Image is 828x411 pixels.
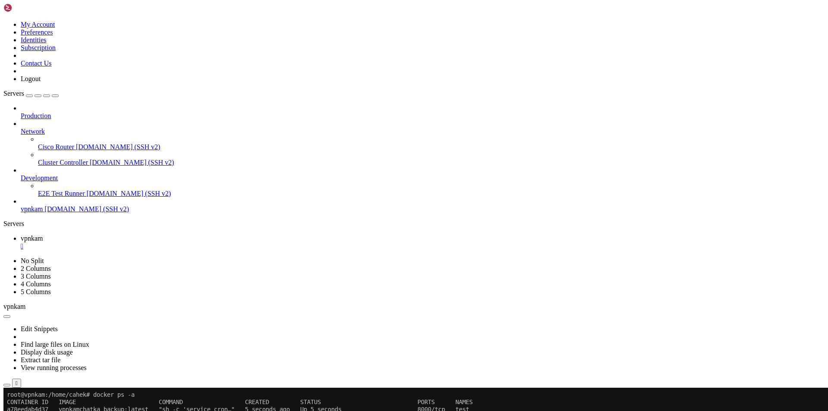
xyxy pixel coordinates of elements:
x-row: # YOOKASSA_TELEGRAM_TOKEN=381764678:TEST:116203 [3,187,716,194]
x-row: DED=6818610716 [3,260,716,267]
x-row: root@a78eedab4d37:/vpnkamchatka/bot# nano .env [3,304,716,311]
a: 3 Columns [21,273,51,280]
x-row: YOOKASSA_SECRET_KEY=live_AURwGJPEwS9ttpKCuRZUYPKghSEEoa4GkaWj4x-ZbUQ [3,128,716,135]
x-row: __init__.py admin.py checks.py env_payload.py gurrito_reply.py iptables.py logger.py models.py pr... [3,91,716,99]
x-row: # YOOKASSA_SECRET_KEY=test_-Jm1mM94vmaEwqCtOnq4RaW6TOE2gZz1MPHAHS-QrvE [3,172,716,179]
span: Network [21,128,45,135]
x-row: root@a78eedab4d37:/vpnkamchatka/bot# nano .env [3,319,716,326]
a: Identities [21,36,47,44]
x-row: #test_prod [3,165,716,172]
a: 2 Columns [21,265,51,272]
span: Servers [3,90,24,97]
li: vpnkam [DOMAIN_NAME] (SSH v2) [21,198,825,213]
a: Extract tar file [21,356,60,364]
x-row: #YOOKASSA_TELEGRAM_TOKEN=390540012:LIVE:67068 [3,194,716,201]
a: vpnkam [DOMAIN_NAME] (SSH v2) [21,205,825,213]
span: [DOMAIN_NAME] (SSH v2) [45,205,129,213]
span: vpnkam [3,303,26,310]
li: Development [21,166,825,198]
x-row: root@a78eedab4d37:/vpnkamchatka/bot# cat ,env [3,99,716,106]
span: a78eedab4d37 vpnkamchatka_backup:latest "sh -c 'service cron…" 5 seconds ago Up 5 seconds 8000/tc... [3,18,466,25]
a: No Split [21,257,44,264]
x-row: root@vpnkam:/home/cahek# docker start tg-bot [3,33,716,40]
x-row: # YOOKASSA_SECRET_KEY=test_jEhZEoWm5lw3Co7EouARX7r3NnGkfKHsWl8vZcPOJug [3,223,716,231]
li: E2E Test Runner [DOMAIN_NAME] (SSH v2) [38,182,825,198]
a: Cisco Router [DOMAIN_NAME] (SSH v2) [38,143,825,151]
x-row: root@a78eedab4d37:/vpnkamchatka# cd bot [3,69,716,77]
a: 5 Columns [21,288,51,295]
span: Development [21,174,58,182]
x-row: root@a78eedab4d37:/vpnkamchatka/bot# rm .env [3,311,716,319]
a: Subscription [21,44,56,51]
div:  [16,380,18,386]
x-row: root@a78eedab4d37:/vpnkamchatka/bot# [3,348,716,355]
span: vpnkam [21,205,43,213]
a: Find large files on Linux [21,341,89,348]
x-row: ALINA=1277096270 [3,267,716,275]
x-row: # YOOKASSA_SHOP_ID=477635 [3,179,716,187]
div: Servers [3,220,825,228]
a: Preferences [21,28,53,36]
x-row: root@a78eedab4d37:/vpnkamchatka/bot# supervisorctl restart vpn-bot [3,326,716,333]
span: [DOMAIN_NAME] (SSH v2) [90,159,174,166]
x-row: root@vpnkam:/home/cahek# docker exec -it test bash [3,62,716,69]
div: (37, 47) [138,348,141,355]
a: vpnkam [21,235,825,250]
x-row: YOOKASSA_TELEGRAM_TOKEN=390540012:LIVE:67067 [3,143,716,150]
x-row: YOOKASSA_SHOP_ID=476144 [3,135,716,143]
x-row: tg-bot [3,40,716,47]
a: Network [21,128,825,135]
li: Network [21,120,825,166]
img: Shellngn [3,3,53,12]
a: Logout [21,75,41,82]
a: Servers [3,90,59,97]
x-row: #KSUPPORT=1774984672 [3,275,716,282]
x-row: root@vpnkam:/home/cahek# docker ps -a [3,3,716,11]
a:  [21,242,825,250]
x-row: root@a78eedab4d37:/vpnkamchatka/bot# ls [3,77,716,84]
li: Production [21,104,825,120]
a: Production [21,112,825,120]
li: Cisco Router [DOMAIN_NAME] (SSH v2) [38,135,825,151]
a: My Account [21,21,55,28]
x-row: vpn-bot: stopped [3,333,716,341]
x-row: TELEGRAM_BOT_TOKEN=7206988451:AAEtzb1ekUEuF_nD1zFX4XQU0GOz743E4fk [3,289,716,297]
span: [DOMAIN_NAME] (SSH v2) [87,190,171,197]
a: Edit Snippets [21,325,58,333]
a: Cluster Controller [DOMAIN_NAME] (SSH v2) [38,159,825,166]
li: Cluster Controller [DOMAIN_NAME] (SSH v2) [38,151,825,166]
span: Cisco Router [38,143,74,151]
x-row: vpn-bot: started [3,341,716,348]
span: Production [21,112,51,119]
x-row: root@a78eedab4d37:/vpnkamchatka/bot# cat .env [3,113,716,121]
a: 4 Columns [21,280,51,288]
a: Display disk usage [21,348,73,356]
x-row: root@vpnkam:/home/cahek# docker start test [3,47,716,55]
a: Development [21,174,825,182]
x-row: #test_local [3,216,716,223]
span: vpnkam [21,235,43,242]
x-row: # TELEGRAM_BOT_TOKEN_V2=7155366734:AAEjTJblZrdDkMoyPu3F2fsj6R0oJY2kid0 [3,297,716,304]
x-row: # prod [3,121,716,128]
x-row: test [3,55,716,62]
button:  [12,379,21,388]
x-row: VPN_bot.py __pycache__ apps.py classes.py greetuser.py helpers.py keyboards.py migrations payment... [3,84,716,91]
x-row: CONTAINER ID IMAGE COMMAND CREATED STATUS PORTS NAMES [3,11,716,18]
a: E2E Test Runner [DOMAIN_NAME] (SSH v2) [38,190,825,198]
a: Contact Us [21,60,52,67]
span: [DOMAIN_NAME] (SSH v2) [76,143,160,151]
span: E2E Test Runner [38,190,85,197]
x-row: cat: ,env: No such file or directory [3,106,716,113]
x-row: MY_ID=695720616 [3,253,716,260]
span: Cluster Controller [38,159,88,166]
x-row: # YOOKASSA_SHOP_ID=492195 [3,231,716,238]
span: 25a3a1673f72 tg-bot "sh -c 'service cron…" [DATE] Exited (137) About a minute ago tg-bot [3,25,452,32]
a: View running processes [21,364,87,371]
